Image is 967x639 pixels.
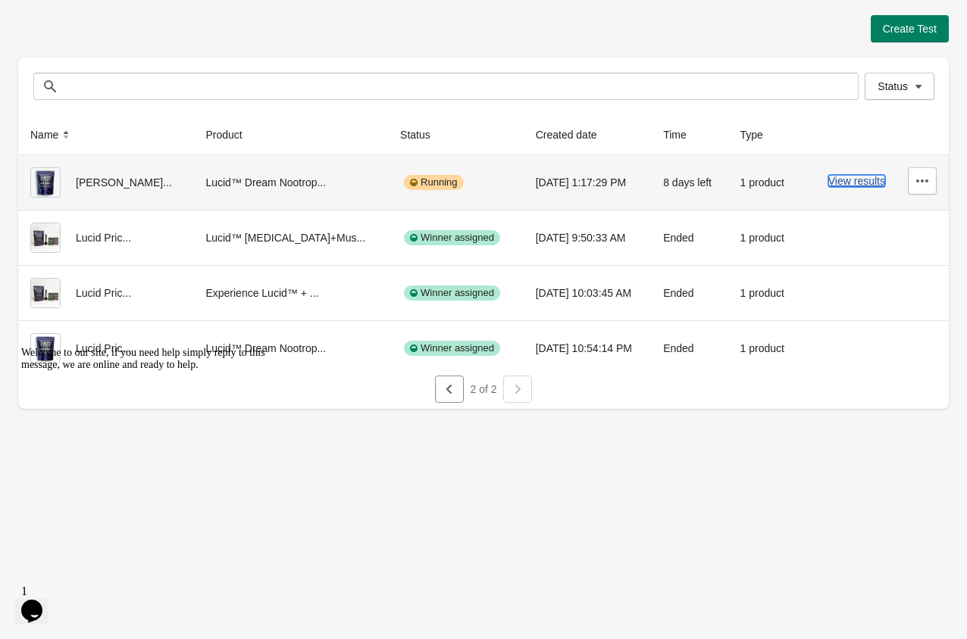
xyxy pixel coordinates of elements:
button: View results [828,175,885,187]
div: Experience Lucid™ + ... [205,278,376,308]
div: [DATE] 10:54:14 PM [536,333,640,363]
div: [PERSON_NAME]... [30,167,181,198]
div: Ended [663,223,715,253]
button: Type [734,121,784,148]
button: Create Test [871,15,949,42]
div: Lucid Pric... [30,333,181,363]
div: [DATE] 10:03:45 AM [536,278,640,308]
span: 2 of 2 [470,383,496,395]
iframe: chat widget [15,578,64,624]
span: Create Test [883,23,937,35]
span: Status [878,80,908,92]
div: Lucid™ Dream Nootrop... [205,333,376,363]
iframe: chat widget [15,341,288,571]
div: Ended [663,278,715,308]
div: Lucid™ [MEDICAL_DATA]+Mus... [205,223,376,253]
div: Welcome to our site, if you need help simply reply to this message, we are online and ready to help. [6,6,279,30]
div: [DATE] 9:50:33 AM [536,223,640,253]
button: Time [657,121,708,148]
span: Welcome to our site, if you need help simply reply to this message, we are online and ready to help. [6,6,250,30]
div: 1 product [740,278,789,308]
button: Created date [530,121,618,148]
div: 8 days left [663,167,715,198]
div: Winner assigned [404,230,500,245]
div: [DATE] 1:17:29 PM [536,167,640,198]
div: 1 product [740,223,789,253]
div: Running [404,175,463,190]
button: Name [24,121,80,148]
div: 1 product [740,333,789,363]
button: Status [394,121,452,148]
div: Lucid Pric... [30,223,181,253]
div: Lucid Pric... [30,278,181,308]
div: Winner assigned [404,285,500,301]
div: Lucid™ Dream Nootrop... [205,167,376,198]
button: Product [199,121,263,148]
button: Status [865,73,934,100]
div: Ended [663,333,715,363]
div: 1 product [740,167,789,198]
div: Winner assigned [404,341,500,356]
